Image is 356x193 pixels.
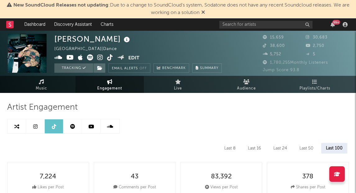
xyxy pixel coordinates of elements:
[219,21,313,29] input: Search for artists
[263,44,285,48] span: 38,600
[332,20,340,25] div: 99 +
[243,143,266,154] div: Last 16
[269,143,292,154] div: Last 24
[54,45,124,53] div: [GEOGRAPHIC_DATA] | Dance
[7,76,75,93] a: Music
[13,3,349,15] span: : Due to a change to SoundCloud's system, Sodatone does not have any recent Soundcloud releases. ...
[97,85,122,92] span: Engagement
[306,44,324,48] span: 2,750
[306,52,315,56] span: 5
[263,61,328,65] span: 1,780,255 Monthly Listeners
[108,63,150,73] button: Email AlertsOff
[212,76,281,93] a: Audience
[75,76,144,93] a: Engagement
[306,35,327,39] span: 30,683
[50,18,96,31] a: Discovery Assistant
[263,52,281,56] span: 5,752
[263,35,284,39] span: 15,659
[220,143,240,154] div: Last 8
[205,184,238,191] div: Views per Post
[299,85,330,92] span: Playlists/Charts
[174,85,182,92] span: Live
[211,173,232,181] div: 83,392
[153,63,189,73] a: Benchmark
[201,10,205,15] span: Dismiss
[237,85,256,92] span: Audience
[54,63,93,73] button: Tracking
[32,184,64,191] div: Likes per Post
[291,184,325,191] div: Shares per Post
[13,3,108,8] span: New SoundCloud Releases not updating
[295,143,318,154] div: Last 50
[144,76,212,93] a: Live
[302,173,313,181] div: 378
[200,67,218,70] span: Summary
[20,18,50,31] a: Dashboard
[192,63,222,73] button: Summary
[131,173,139,181] div: 43
[7,104,78,111] span: Artist Engagement
[321,143,347,154] div: Last 100
[139,67,147,70] em: Off
[128,54,139,62] button: Edit
[263,68,299,72] span: Jump Score: 93.8
[54,34,131,44] div: [PERSON_NAME]
[113,184,156,191] div: Comments per Post
[40,173,56,181] div: 7,224
[281,76,349,93] a: Playlists/Charts
[96,18,118,31] a: Charts
[36,85,47,92] span: Music
[162,65,186,72] span: Benchmark
[331,22,335,27] button: 99+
